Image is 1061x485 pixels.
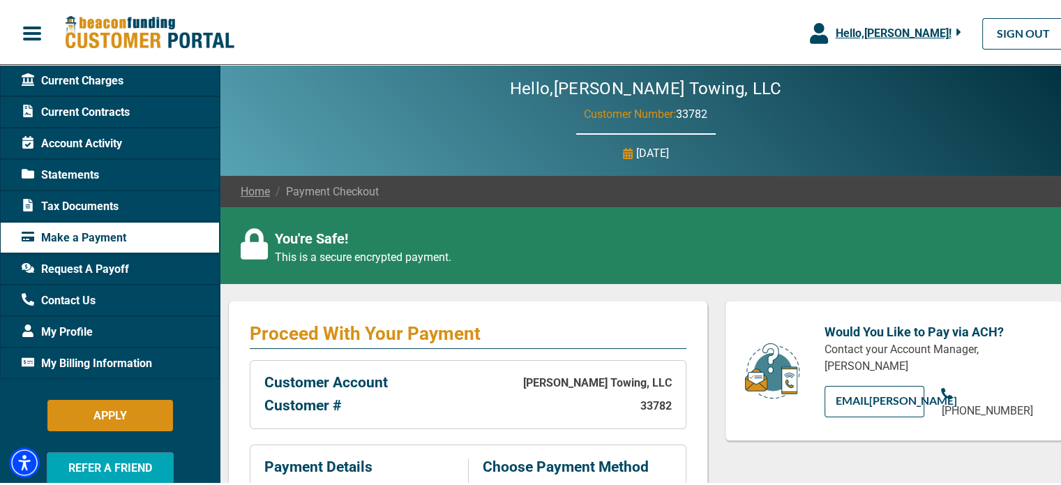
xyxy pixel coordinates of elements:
[250,320,481,343] p: Proceed With Your Payment
[22,70,123,87] span: Current Charges
[47,450,174,482] button: REFER A FRIEND
[268,248,451,262] span: This is a secure encrypted payment.
[467,77,823,97] h2: Hello, [PERSON_NAME] Towing, LLC
[22,227,126,244] span: Make a Payment
[22,353,152,370] span: My Billing Information
[584,105,676,119] span: Customer Number:
[640,396,672,412] p: 33782
[22,322,93,338] span: My Profile
[268,228,348,245] span: You're Safe!
[64,13,234,49] img: Beacon Funding Customer Portal Logo
[741,340,804,398] img: customer-service.png
[22,133,122,150] span: Account Activity
[47,398,173,429] button: APPLY
[825,320,1041,339] p: Would You Like to Pay via ACH?
[825,339,1041,373] p: Contact your Account Manager, [PERSON_NAME]
[941,402,1032,415] span: [PHONE_NUMBER]
[469,457,658,473] p: Choose Payment Method
[523,373,672,396] p: [PERSON_NAME] Towing, LLC
[241,181,270,198] a: Home
[825,384,925,415] a: EMAIL[PERSON_NAME]
[22,165,99,181] span: Statements
[22,290,96,307] span: Contact Us
[22,102,130,119] span: Current Contracts
[22,259,129,276] span: Request A Payoff
[270,181,379,198] span: Payment Checkout
[941,384,1041,417] a: [PHONE_NUMBER]
[636,143,669,160] p: [DATE]
[9,445,40,476] div: Accessibility Menu
[264,457,454,473] p: Payment Details
[264,373,388,389] p: Customer Account
[676,105,707,119] span: 33782
[22,196,119,213] span: Tax Documents
[264,396,341,412] p: Customer #
[835,24,951,38] span: Hello, [PERSON_NAME] !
